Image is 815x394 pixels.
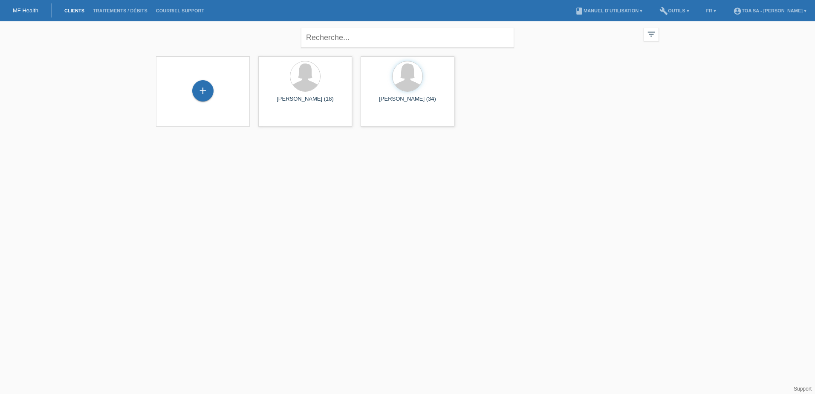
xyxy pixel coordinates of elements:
a: Support [794,386,812,392]
a: buildOutils ▾ [655,8,693,13]
div: [PERSON_NAME] (18) [265,96,345,109]
i: account_circle [733,7,742,15]
a: Courriel Support [152,8,208,13]
a: bookManuel d’utilisation ▾ [571,8,647,13]
i: book [575,7,584,15]
i: build [659,7,668,15]
a: Traitements / débits [89,8,152,13]
a: MF Health [13,7,38,14]
a: FR ▾ [702,8,721,13]
a: account_circleTOA SA - [PERSON_NAME] ▾ [729,8,811,13]
input: Recherche... [301,28,514,48]
div: Enregistrer le client [193,84,213,98]
i: filter_list [647,29,656,39]
a: Clients [60,8,89,13]
div: [PERSON_NAME] (34) [367,96,448,109]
